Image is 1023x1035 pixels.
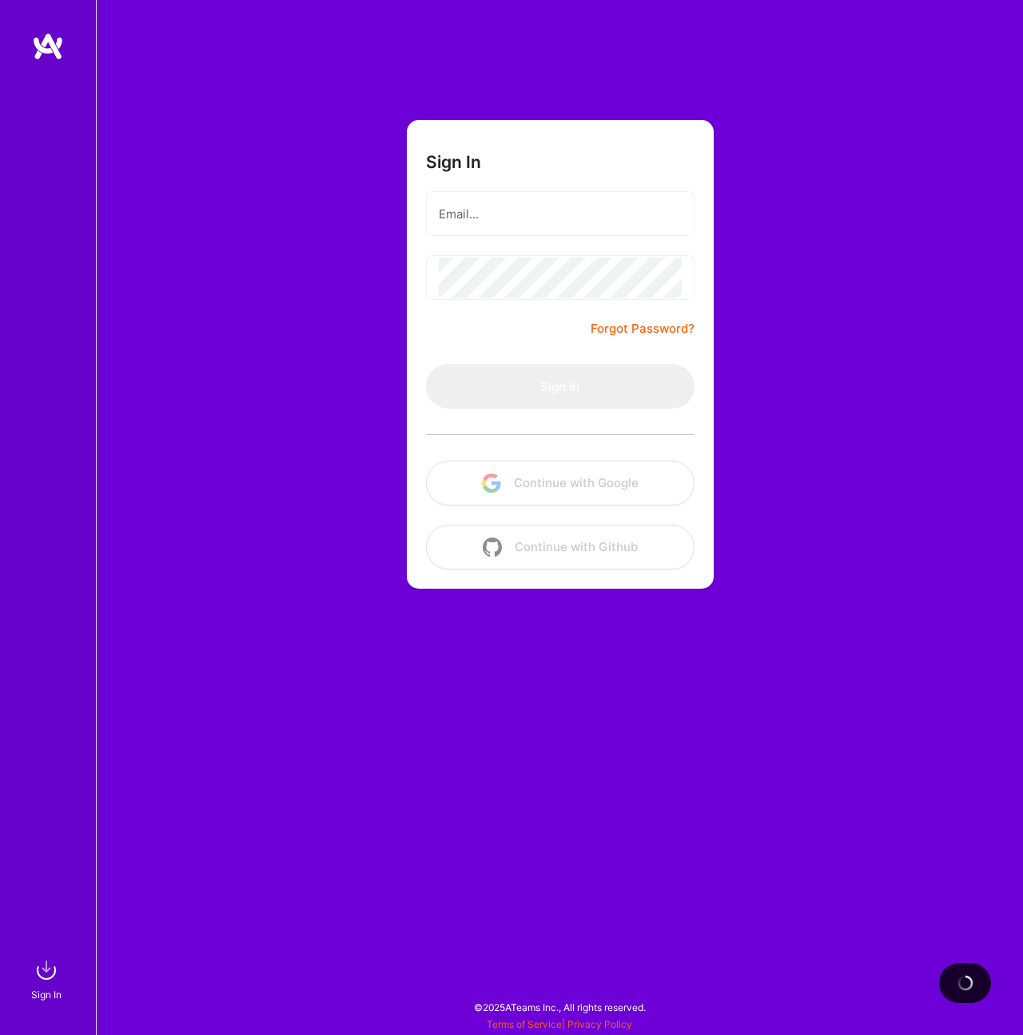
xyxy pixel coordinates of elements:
img: sign in [30,954,62,986]
a: Terms of Service [487,1018,562,1030]
button: Continue with Google [426,461,695,506]
input: Email... [439,194,682,234]
button: Continue with Github [426,525,695,569]
img: icon [482,474,501,493]
button: Sign In [426,364,695,409]
div: Sign In [31,986,62,1003]
div: © 2025 ATeams Inc., All rights reserved. [96,987,1023,1027]
a: sign inSign In [34,954,62,1003]
a: Forgot Password? [591,319,695,338]
img: icon [483,537,502,557]
h3: Sign In [426,152,481,172]
span: | [487,1018,632,1030]
img: loading [957,975,973,991]
a: Privacy Policy [567,1018,632,1030]
img: logo [32,32,64,61]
